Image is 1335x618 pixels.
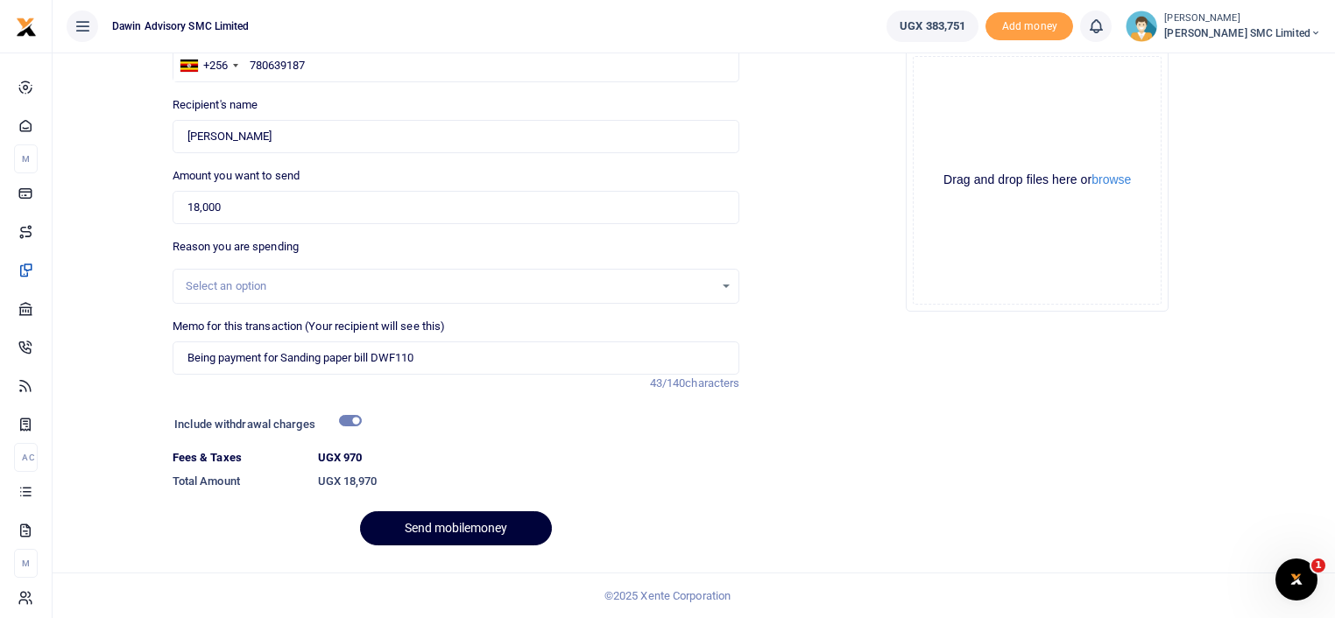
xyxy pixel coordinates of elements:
div: File Uploader [906,49,1169,312]
label: UGX 970 [318,449,363,467]
label: Memo for this transaction (Your recipient will see this) [173,318,446,335]
div: Uganda: +256 [173,50,244,81]
input: Enter extra information [173,341,740,375]
h6: Total Amount [173,474,304,488]
a: Add money [985,18,1073,32]
input: UGX [173,191,740,224]
span: [PERSON_NAME] SMC Limited [1164,25,1321,41]
button: Send mobilemoney [360,511,552,545]
img: logo-small [16,17,37,38]
h6: Include withdrawal charges [174,418,353,432]
img: profile-user [1126,11,1157,42]
li: Toup your wallet [985,12,1073,41]
a: logo-small logo-large logo-large [16,19,37,32]
input: MTN & Airtel numbers are validated [173,120,740,153]
input: Enter phone number [173,49,740,82]
small: [PERSON_NAME] [1164,11,1321,26]
dt: Fees & Taxes [166,449,311,467]
span: Add money [985,12,1073,41]
span: characters [685,376,739,390]
div: Select an option [186,277,715,295]
div: Drag and drop files here or [914,172,1161,188]
label: Recipient's name [173,96,258,114]
div: +256 [203,57,228,74]
li: M [14,549,38,578]
span: UGX 383,751 [900,18,965,35]
button: browse [1091,173,1131,186]
a: UGX 383,751 [886,11,978,42]
iframe: Intercom live chat [1275,558,1317,600]
li: Wallet ballance [879,11,985,42]
span: 43/140 [650,376,686,390]
a: profile-user [PERSON_NAME] [PERSON_NAME] SMC Limited [1126,11,1321,42]
span: 1 [1311,558,1325,572]
label: Amount you want to send [173,167,300,185]
li: M [14,144,38,173]
span: Dawin Advisory SMC Limited [105,18,257,34]
label: Reason you are spending [173,238,299,256]
h6: UGX 18,970 [318,474,740,488]
li: Ac [14,443,38,472]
